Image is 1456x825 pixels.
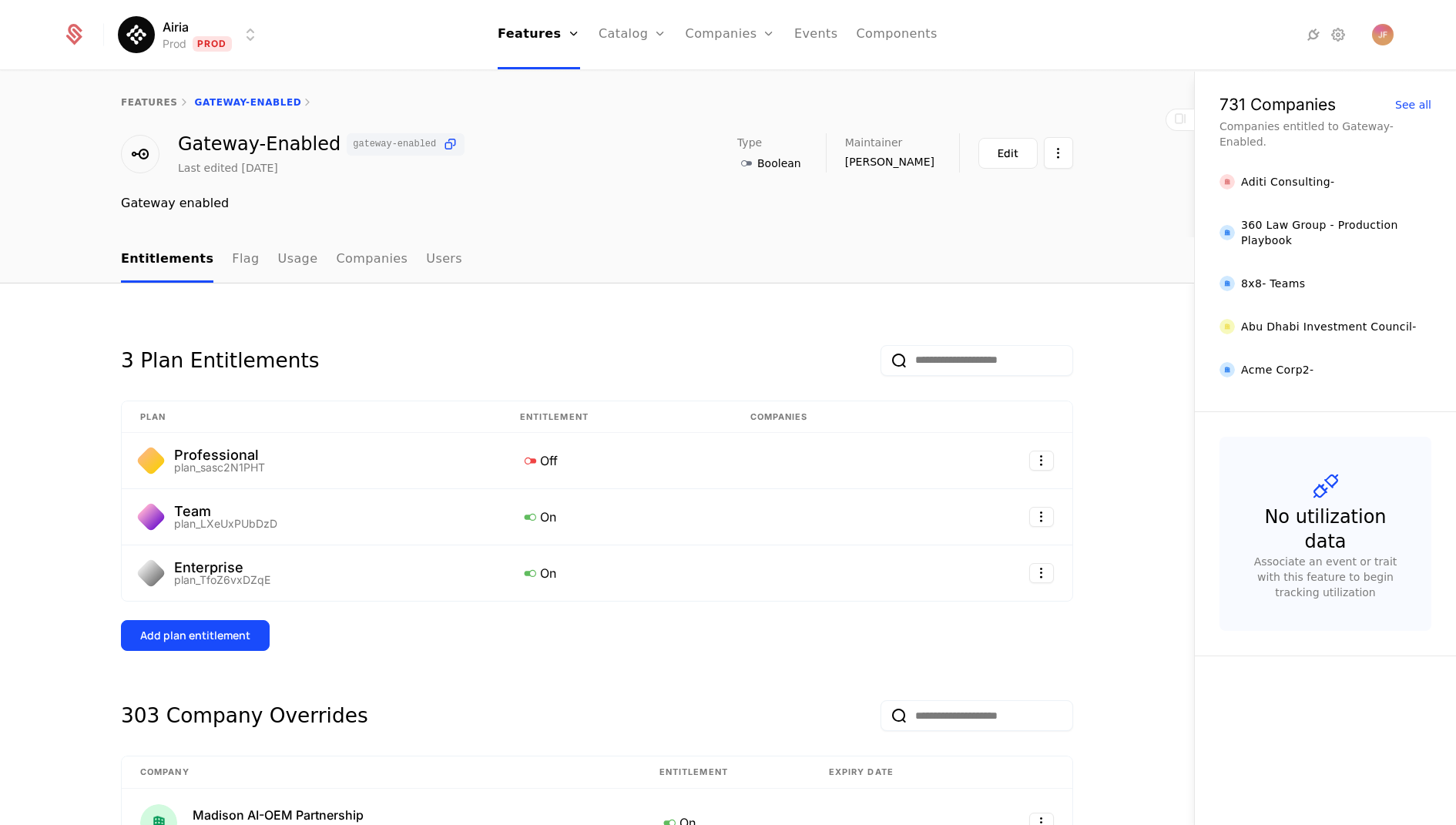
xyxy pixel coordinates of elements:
[1219,362,1235,377] img: Acme Corp2-
[1219,96,1336,112] div: 731 Companies
[163,36,186,52] div: Prod
[1372,24,1394,45] img: Julia Floreak
[121,345,319,376] div: 3 Plan Entitlements
[520,563,713,583] div: On
[122,756,641,789] th: Company
[122,401,502,434] th: Plan
[1219,119,1431,149] div: Companies entitled to Gateway-Enabled.
[121,237,1073,283] nav: Main
[641,756,810,789] th: Entitlement
[1219,276,1235,291] img: 8x8- Teams
[1044,137,1073,169] button: Select action
[732,401,938,434] th: Companies
[174,448,265,462] div: Professional
[1241,174,1334,189] div: Aditi Consulting-
[1219,174,1235,189] img: Aditi Consulting-
[121,97,178,108] a: features
[757,156,801,171] span: Boolean
[1241,276,1305,291] div: 8x8- Teams
[193,809,364,821] div: Madison AI-OEM Partnership
[502,401,732,434] th: Entitlement
[121,620,270,651] button: Add plan entitlement
[978,138,1038,169] button: Edit
[174,575,270,585] div: plan_TfoZ6vxDZqE
[122,18,260,52] button: Select environment
[1029,507,1054,527] button: Select action
[121,237,462,283] ul: Choose Sub Page
[193,36,232,52] span: Prod
[121,700,368,731] div: 303 Company Overrides
[178,160,278,176] div: Last edited [DATE]
[1219,225,1235,240] img: 360 Law Group - Production Playbook
[520,507,713,527] div: On
[178,133,465,156] div: Gateway-Enabled
[140,628,250,643] div: Add plan entitlement
[737,137,762,148] span: Type
[1029,563,1054,583] button: Select action
[1372,24,1394,45] button: Open user button
[845,154,934,169] span: [PERSON_NAME]
[1304,25,1323,44] a: Integrations
[174,561,270,575] div: Enterprise
[174,518,277,529] div: plan_LXeUxPUbDzD
[1241,362,1314,377] div: Acme Corp2-
[810,756,974,789] th: Expiry date
[121,194,1073,213] div: Gateway enabled
[1241,217,1431,248] div: 360 Law Group - Production Playbook
[1329,25,1347,44] a: Settings
[118,16,155,53] img: Airia
[278,237,318,283] a: Usage
[336,237,408,283] a: Companies
[174,462,265,473] div: plan_sasc2N1PHT
[174,505,277,518] div: Team
[353,139,436,149] span: gateway-enabled
[232,237,259,283] a: Flag
[1219,319,1235,334] img: Abu Dhabi Investment Council-
[1250,505,1401,554] div: No utilization data
[845,137,903,148] span: Maintainer
[121,237,213,283] a: Entitlements
[520,451,713,471] div: Off
[1241,319,1417,334] div: Abu Dhabi Investment Council-
[163,18,189,36] span: Airia
[426,237,462,283] a: Users
[998,146,1018,161] div: Edit
[1395,99,1431,110] div: See all
[1244,554,1407,600] div: Associate an event or trait with this feature to begin tracking utilization
[1029,451,1054,471] button: Select action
